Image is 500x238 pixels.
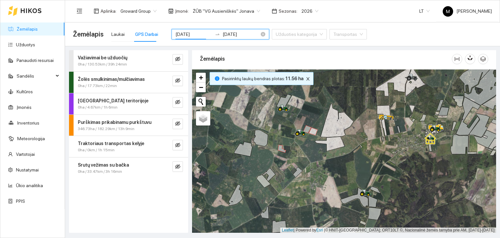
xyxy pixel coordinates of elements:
span: 2026 [301,6,318,16]
span: eye-invisible [175,142,180,149]
div: Purškimas prikabinamu purkštuvu346.73ha / 182.29km / 13h 9mineye-invisible [69,115,188,136]
span: + [199,73,203,82]
a: Nustatymai [16,167,39,172]
span: 346.73ha / 182.29km / 13h 9min [78,126,134,132]
span: to [215,32,220,37]
span: LT [419,6,430,16]
span: menu-fold [76,8,82,14]
div: Srutų vežimas su bačka0ha / 33.47km / 3h 16mineye-invisible [69,157,188,179]
span: Groward Group [120,6,157,16]
span: layout [94,8,99,14]
span: ŽŪB "VG Ausieniškės" Jonava [193,6,260,16]
div: GPS Darbai [135,31,158,38]
a: Leaflet [282,228,294,232]
span: shop [168,8,174,14]
a: Žemėlapis [17,26,38,32]
div: | Powered by © HNIT-[GEOGRAPHIC_DATA]; ORT10LT ©, Nacionalinė žemės tarnyba prie AM, [DATE]-[DATE] [280,228,496,233]
span: eye-invisible [175,56,180,63]
span: Įmonė : [175,7,189,15]
button: column-width [452,54,462,64]
span: M [446,6,450,17]
span: column-width [452,56,462,62]
span: close [304,77,312,81]
span: eye-invisible [175,121,180,127]
strong: Važiavimai be užduočių [78,55,127,60]
a: Inventorius [17,120,39,126]
a: Užduotys [16,42,35,47]
span: eye-invisible [175,99,180,106]
a: Vartotojai [16,152,35,157]
span: 0ha / 4.67km / 1h 6min [78,104,118,111]
input: Pradžios data [175,31,212,38]
div: Žolės smulkinimas/mulčiavimas0ha / 17.73km / 22mineye-invisible [69,72,188,93]
span: Žemėlapis [73,29,104,39]
a: Kultūros [17,89,33,94]
div: Važiavimai be užduočių0ha / 130.53km / 39h 24mineye-invisible [69,50,188,71]
div: Laukai [111,31,125,38]
strong: Srutų vežimas su bačka [78,162,129,168]
span: − [199,83,203,91]
a: Esri [316,228,323,232]
span: Aplinka : [101,7,117,15]
a: Panaudoti resursai [17,58,54,63]
button: eye-invisible [173,140,183,150]
button: eye-invisible [173,119,183,129]
a: PPIS [16,199,25,204]
span: swap-right [215,32,220,37]
a: Layers [196,111,210,126]
span: Pasirinktų laukų bendras plotas : [222,75,303,82]
button: menu-fold [73,5,86,18]
button: eye-invisible [173,161,183,172]
span: | [324,228,325,232]
span: close-circle [261,32,265,37]
span: 0ha / 17.73km / 22min [78,83,117,89]
strong: Purškimas prikabinamu purkštuvu [78,120,151,125]
button: close [304,75,312,83]
b: 11.56 ha [285,76,303,81]
span: 0ha / 33.47km / 3h 16min [78,169,122,175]
strong: Žolės smulkinimas/mulčiavimas [78,77,145,82]
button: eye-invisible [173,97,183,108]
span: eye-invisible [175,164,180,170]
span: 0ha / 0km / 1h 15min [78,147,115,153]
div: Žemėlapis [200,50,452,68]
span: Sezonas : [279,7,298,15]
a: Ūkio analitika [16,183,43,188]
span: Sandėlis [17,69,54,82]
input: Pabaigos data [223,31,259,38]
span: 0ha / 130.53km / 39h 24min [78,61,127,67]
a: Zoom in [196,73,206,82]
span: info-circle [215,76,219,81]
span: calendar [272,8,277,14]
button: Initiate a new search [196,97,206,107]
div: Traktoriaus transportas kelyje0ha / 0km / 1h 15mineye-invisible [69,136,188,157]
span: [PERSON_NAME] [443,8,492,14]
button: eye-invisible [173,54,183,65]
strong: [GEOGRAPHIC_DATA] teritorijoje [78,98,148,103]
strong: Traktoriaus transportas kelyje [78,141,144,146]
a: Įmonės [17,105,32,110]
span: eye-invisible [175,78,180,84]
a: Zoom out [196,82,206,92]
div: [GEOGRAPHIC_DATA] teritorijoje0ha / 4.67km / 1h 6mineye-invisible [69,93,188,114]
a: Meteorologija [17,136,45,141]
button: eye-invisible [173,76,183,86]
